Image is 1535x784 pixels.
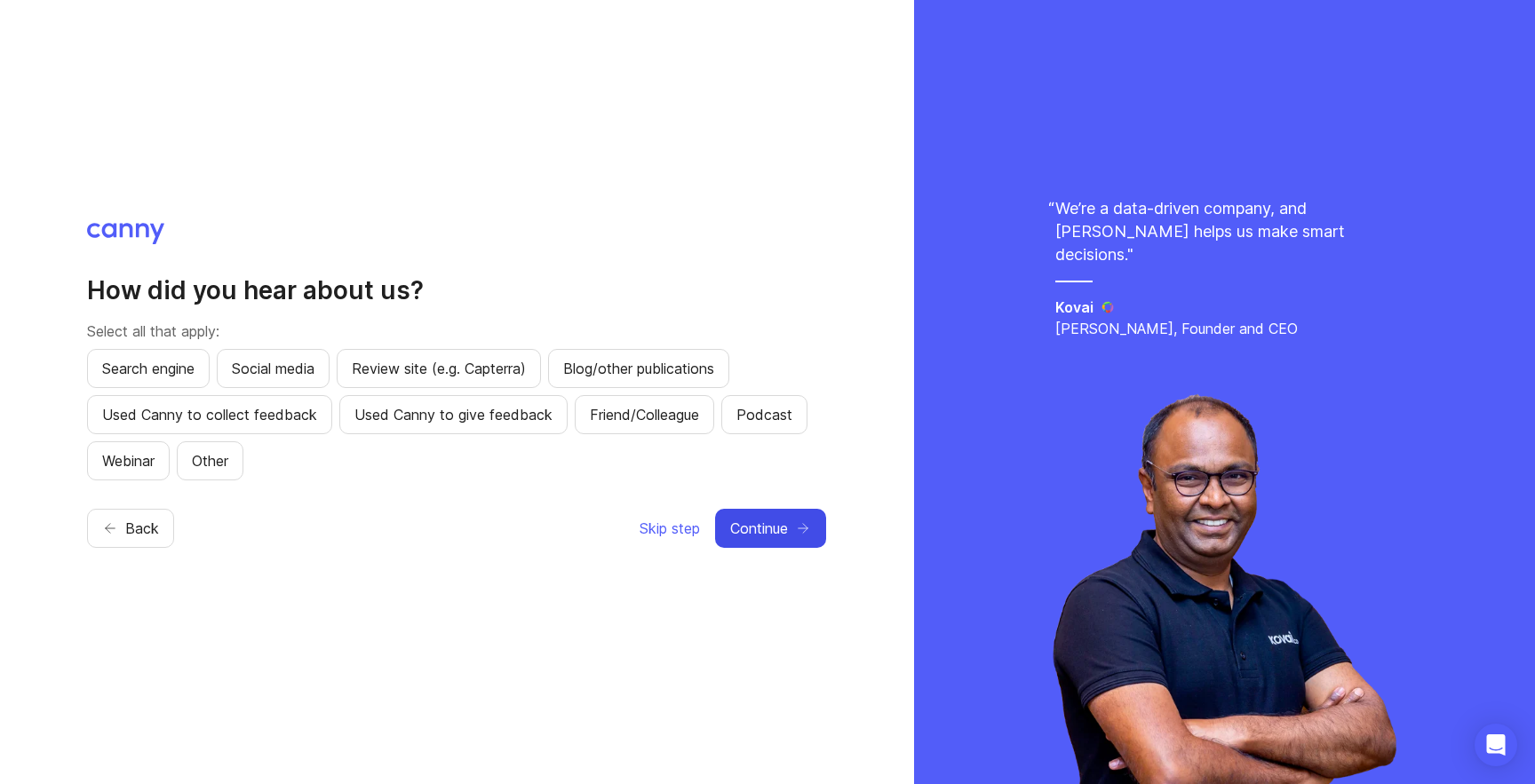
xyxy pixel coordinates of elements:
img: Canny logo [87,223,164,244]
button: Friend/Colleague [575,395,714,434]
img: saravana-fdffc8c2a6fa09d1791ca03b1e989ae1.webp [1053,393,1396,784]
p: We’re a data-driven company, and [PERSON_NAME] helps us make smart decisions. " [1055,197,1393,266]
button: Other [177,441,243,480]
p: [PERSON_NAME], Founder and CEO [1055,318,1393,339]
button: Used Canny to collect feedback [87,395,332,434]
span: Continue [730,518,788,539]
button: Search engine [87,349,210,388]
button: Blog/other publications [548,349,729,388]
button: Webinar [87,441,170,480]
p: Select all that apply: [87,321,826,342]
button: Social media [217,349,330,388]
h2: How did you hear about us? [87,274,826,306]
span: Other [192,450,228,471]
span: Social media [232,358,314,379]
span: Skip step [640,518,700,539]
span: Review site (e.g. Capterra) [352,358,526,379]
span: Search engine [102,358,195,379]
button: Review site (e.g. Capterra) [337,349,541,388]
button: Used Canny to give feedback [339,395,568,434]
span: Used Canny to collect feedback [102,404,317,425]
span: Friend/Colleague [590,404,699,425]
span: Webinar [102,450,155,471]
span: Back [125,518,159,539]
span: Podcast [736,404,792,425]
button: Skip step [639,509,701,548]
button: Podcast [721,395,807,434]
img: Kovai logo [1101,300,1116,314]
button: Back [87,509,174,548]
span: Used Canny to give feedback [354,404,553,425]
div: Open Intercom Messenger [1475,724,1517,766]
button: Continue [715,509,826,548]
span: Blog/other publications [563,358,714,379]
h5: Kovai [1055,297,1094,318]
